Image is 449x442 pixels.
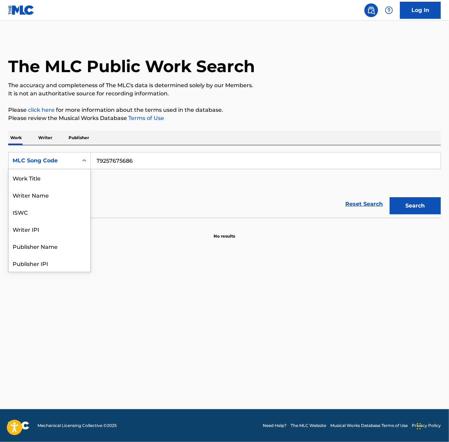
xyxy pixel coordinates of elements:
[263,423,287,429] a: Need Help?
[9,186,90,203] div: Writer Name
[127,115,164,121] a: Terms of Use
[13,157,74,165] div: MLC Song Code
[8,5,34,15] img: MLC Logo
[38,423,117,429] span: Mechanical Licensing Collective © 2025
[8,152,441,218] form: Search Form
[9,203,90,220] div: ISWC
[8,106,441,114] p: Please for more information about the terms used in the database.
[8,81,441,90] p: The accuracy and completeness of The MLC's data is determined solely by our Members.
[8,114,441,122] p: Please review the Musical Works Database
[412,423,441,429] a: Privacy Policy
[214,225,235,239] p: No results
[9,238,90,255] div: Publisher Name
[9,255,90,272] div: Publisher IPI
[67,131,91,145] p: Publisher
[367,6,375,14] img: search
[36,131,54,145] p: Writer
[364,3,378,17] a: Public Search
[8,56,255,77] h1: The MLC Public Work Search
[28,107,55,113] a: click here
[8,90,441,98] p: It is not an authoritative source for recording information.
[390,197,441,214] button: Search
[400,2,441,19] a: Log In
[9,169,90,186] div: Work Title
[415,409,449,442] iframe: Chat Widget
[291,423,326,429] a: The MLC Website
[8,131,24,145] p: Work
[9,220,90,238] div: Writer IPI
[330,423,408,429] a: Musical Works Database Terms of Use
[417,416,421,437] div: Drag
[342,197,386,212] a: Reset Search
[382,3,396,17] div: Help
[8,421,29,430] img: logo
[385,6,393,14] img: help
